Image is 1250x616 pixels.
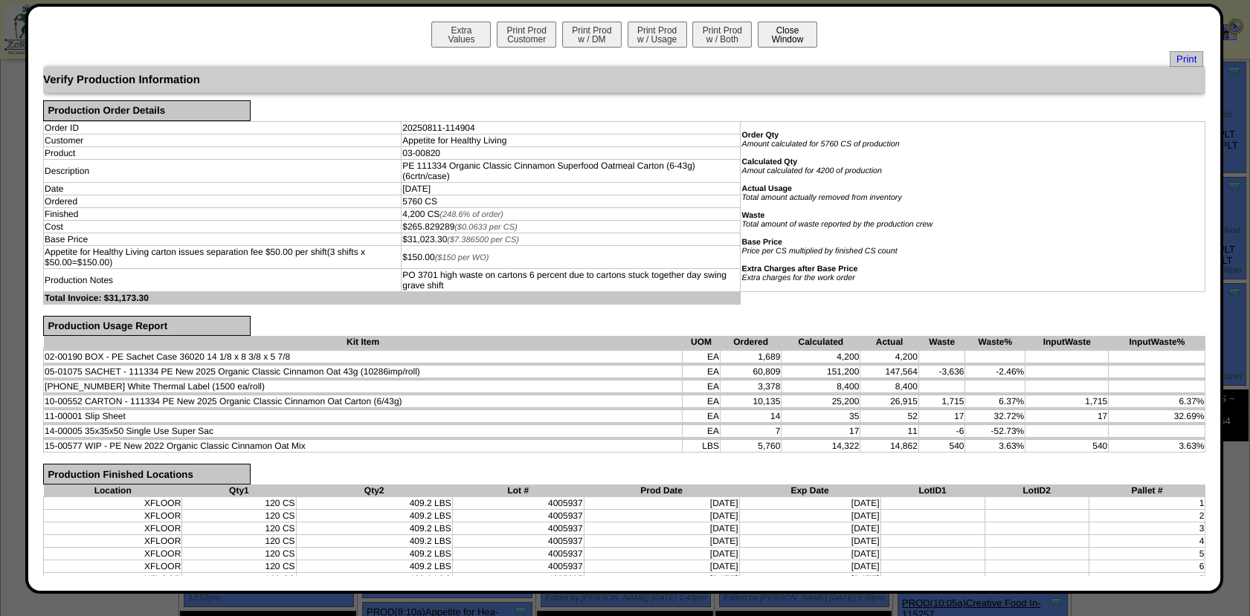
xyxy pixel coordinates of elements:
td: 1,715 [1025,395,1109,408]
td: 17 [782,425,860,438]
td: 4005937 [452,522,584,534]
td: 6 [1089,560,1205,572]
span: ($7.386500 per CS) [447,236,519,244]
th: Lot # [452,484,584,497]
th: Calculated [782,336,860,348]
td: 120 CS [182,572,296,585]
th: Prod Date [584,484,739,497]
th: LotID1 [880,484,985,497]
td: Description [44,159,402,182]
td: 120 CS [182,522,296,534]
td: XFLOOR [44,496,182,509]
td: Ordered [44,195,402,207]
td: 3,378 [720,380,781,393]
td: 4,200 CS [402,207,741,220]
td: -52.73% [965,425,1025,438]
td: 4005937 [452,547,584,560]
td: $150.00 [402,245,741,268]
td: [DATE] [584,496,739,509]
button: Print Prodw / DM [562,22,622,48]
th: Waste% [965,336,1025,348]
th: Qty1 [182,484,296,497]
td: [DATE] [739,560,880,572]
a: CloseWindow [756,33,819,45]
td: 14-00005 35x35x50 Single Use Super Sac [44,425,683,438]
td: XFLOOR [44,522,182,534]
td: 8,400 [860,380,918,393]
td: 409.2 LBS [296,572,452,585]
th: Actual [860,336,918,348]
td: 3.63% [965,440,1025,453]
td: 151,200 [782,366,860,378]
td: PE 111334 Organic Classic Cinnamon Superfood Oatmeal Carton (6-43g)(6crtn/case) [402,159,741,182]
td: 25,200 [782,395,860,408]
td: 11-00001 Slip Sheet [44,410,683,423]
td: -3,636 [918,366,965,378]
a: Print [1170,51,1203,67]
td: 5760 CS [402,195,741,207]
td: [DATE] [584,572,739,585]
td: 409.2 LBS [296,509,452,522]
td: XFLOOR [44,560,182,572]
td: 1,715 [918,395,965,408]
b: Base Price [741,238,782,247]
td: 05-01075 SACHET - 111334 PE New 2025 Organic Classic Cinnamon Oat 43g (10286imp/roll) [44,366,683,378]
i: Extra charges for the work order [741,273,854,282]
td: [DATE] [739,572,880,585]
td: [DATE] [739,496,880,509]
td: 7 [720,425,781,438]
td: 14 [720,410,781,423]
td: 4005937 [452,496,584,509]
td: 540 [1025,440,1109,453]
td: 60,809 [720,366,781,378]
span: ($150 per WO) [435,253,489,262]
td: [DATE] [584,547,739,560]
td: Production Notes [44,268,402,291]
th: Location [44,484,182,497]
td: EA [683,366,721,378]
div: Production Usage Report [43,316,251,337]
th: Pallet # [1089,484,1205,497]
td: 5,760 [720,440,781,453]
td: Cost [44,220,402,233]
button: Print Prodw / Usage [628,22,687,48]
td: 20250811-114904 [402,121,741,134]
th: Waste [918,336,965,348]
td: [DATE] [584,534,739,547]
td: EA [683,410,721,423]
td: [DATE] [584,522,739,534]
td: 409.2 LBS [296,496,452,509]
td: [DATE] [584,509,739,522]
td: 4005937 [452,572,584,585]
td: 409.2 LBS [296,522,452,534]
td: 35 [782,410,860,423]
td: 409.2 LBS [296,560,452,572]
td: EA [683,425,721,438]
td: 6.37% [1109,395,1205,408]
th: Exp Date [739,484,880,497]
td: [DATE] [739,522,880,534]
td: 4,200 [860,351,918,363]
th: UOM [683,336,721,348]
td: Customer [44,134,402,146]
td: 3 [1089,522,1205,534]
td: 15-00577 WIP - PE New 2022 Organic Classic Cinnamon Oat Mix [44,440,683,453]
i: Amout calculated for 4200 of production [741,166,881,175]
td: XFLOOR [44,547,182,560]
td: 1,689 [720,351,781,363]
th: Qty2 [296,484,452,497]
td: 8,400 [782,380,860,393]
td: 32.72% [965,410,1025,423]
td: 1 [1089,496,1205,509]
td: 7 [1089,572,1205,585]
td: EA [683,351,721,363]
td: 120 CS [182,560,296,572]
td: EA [683,380,721,393]
td: 6.37% [965,395,1025,408]
td: Product [44,146,402,159]
td: 02-00190 BOX - PE Sachet Case 36020 14 1/8 x 8 3/8 x 5 7/8 [44,351,683,363]
td: $265.829289 [402,220,741,233]
b: Calculated Qty [741,158,797,166]
td: PO 3701 high waste on cartons 6 percent due to cartons stuck together day swing grave shift [402,268,741,291]
td: Appetite for Healthy Living [402,134,741,146]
